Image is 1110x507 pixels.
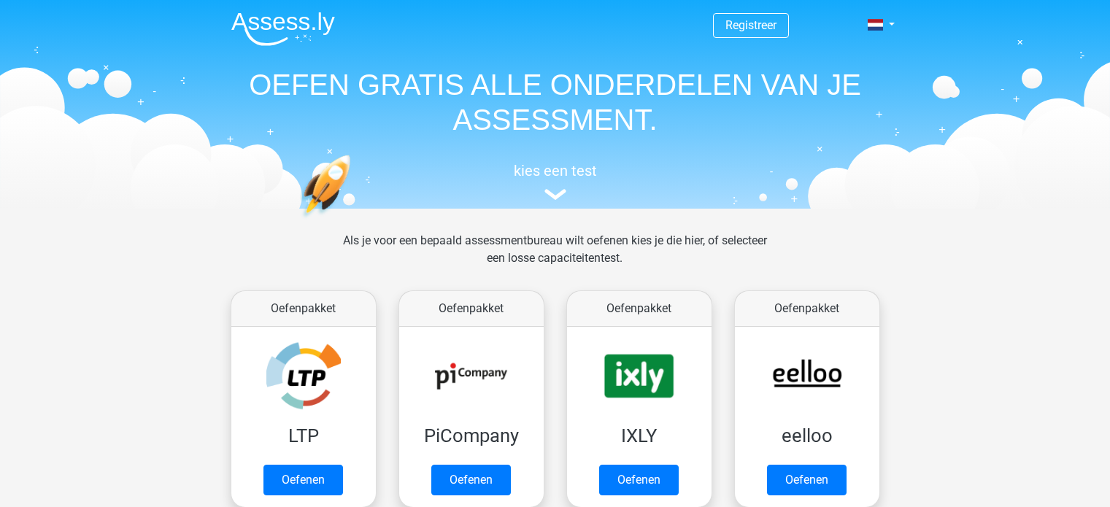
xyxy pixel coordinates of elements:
a: kies een test [220,162,891,201]
h5: kies een test [220,162,891,179]
a: Oefenen [767,465,847,495]
a: Oefenen [431,465,511,495]
img: assessment [544,189,566,200]
h1: OEFEN GRATIS ALLE ONDERDELEN VAN JE ASSESSMENT. [220,67,891,137]
a: Oefenen [263,465,343,495]
a: Registreer [725,18,776,32]
a: Oefenen [599,465,679,495]
img: Assessly [231,12,335,46]
div: Als je voor een bepaald assessmentbureau wilt oefenen kies je die hier, of selecteer een losse ca... [331,232,779,285]
img: oefenen [300,155,407,287]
